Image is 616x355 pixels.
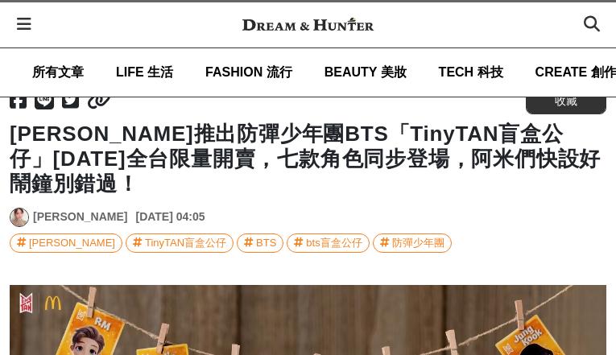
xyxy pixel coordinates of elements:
a: BTS [237,233,283,253]
img: Avatar [10,208,28,226]
span: TECH 科技 [439,65,503,79]
a: TinyTAN盲盒公仔 [126,233,234,253]
h1: [PERSON_NAME]推出防彈少年團BTS「TinyTAN盲盒公仔」[DATE]全台限量開賣，七款角色同步登場，阿米們快設好鬧鐘別錯過！ [10,122,606,197]
a: Avatar [10,208,29,227]
a: bts盲盒公仔 [287,233,369,253]
div: BTS [256,234,276,252]
div: [PERSON_NAME] [29,234,115,252]
img: Dream & Hunter [234,10,382,39]
a: [PERSON_NAME] [10,233,122,253]
a: 防彈少年團 [373,233,452,253]
div: [DATE] 04:05 [135,208,205,225]
span: 所有文章 [32,65,84,79]
a: LIFE 生活 [116,48,173,97]
span: LIFE 生活 [116,65,173,79]
a: FASHION 流行 [205,48,292,97]
span: BEAUTY 美妝 [325,65,407,79]
a: [PERSON_NAME] [33,208,127,225]
a: 所有文章 [32,48,84,97]
div: 防彈少年團 [392,234,444,252]
a: BEAUTY 美妝 [325,48,407,97]
span: FASHION 流行 [205,65,292,79]
div: TinyTAN盲盒公仔 [145,234,226,252]
a: TECH 科技 [439,48,503,97]
div: bts盲盒公仔 [306,234,362,252]
button: 收藏 [526,87,606,114]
